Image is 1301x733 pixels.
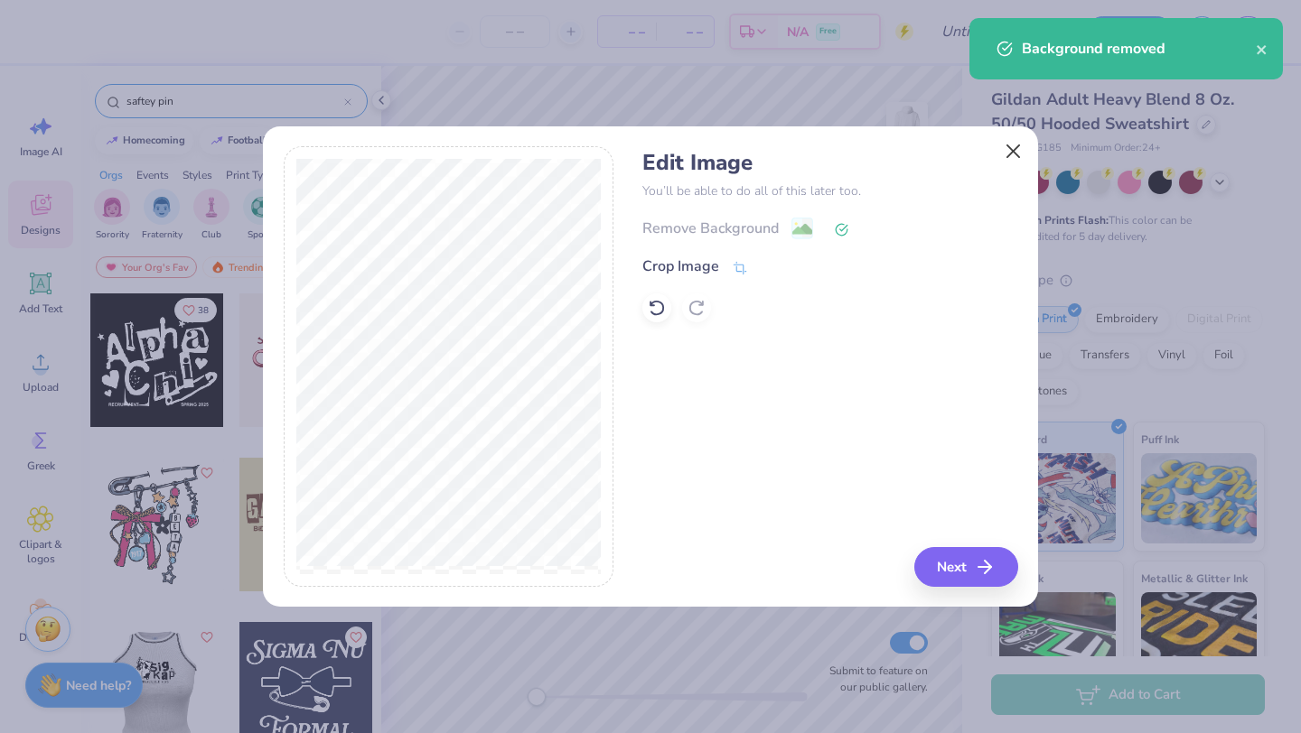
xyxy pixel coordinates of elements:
h4: Edit Image [642,150,1017,176]
button: Close [997,134,1031,168]
button: Next [914,547,1018,587]
div: Crop Image [642,255,719,277]
button: close [1256,38,1268,60]
div: Background removed [1022,38,1256,60]
p: You’ll be able to do all of this later too. [642,181,1017,200]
